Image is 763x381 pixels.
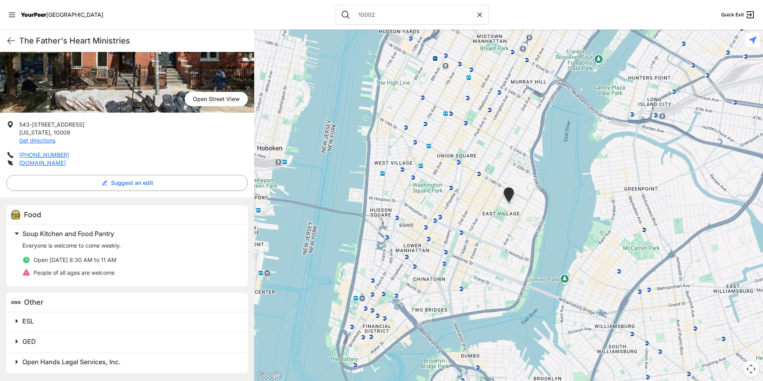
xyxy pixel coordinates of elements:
[19,121,85,128] span: 543-[STREET_ADDRESS]
[22,358,121,366] span: Open Hands Legal Services, Inc.
[743,361,759,377] button: Map camera controls
[34,256,117,263] span: Open [DATE] 8:30 AM to 11 AM
[21,11,46,18] span: YourPeer
[256,371,283,381] img: Google
[46,11,103,18] span: [GEOGRAPHIC_DATA]
[19,129,50,136] span: [US_STATE]
[185,92,248,106] a: Open Street View
[22,317,34,325] span: ESL
[19,151,69,158] a: [PHONE_NUMBER]
[111,179,153,187] span: Suggest an edit
[34,269,115,276] span: People of all ages are welcome
[721,10,755,20] a: Quick Exit
[22,242,238,250] p: Everyone is welcome to come weekly.
[24,210,41,219] span: Food
[354,11,476,19] input: Search
[19,137,55,144] a: Get directions
[256,371,283,381] a: Open this area in Google Maps (opens a new window)
[19,159,66,166] a: [DOMAIN_NAME]
[721,12,744,18] span: Quick Exit
[22,230,114,238] span: Soup Kitchen and Food Pantry
[53,129,70,136] span: 10009
[50,129,52,136] span: ,
[21,12,103,17] a: YourPeer[GEOGRAPHIC_DATA]
[24,298,43,306] span: Other
[6,175,248,191] button: Suggest an edit
[19,35,248,46] h1: The Father's Heart Ministries
[22,337,36,345] span: GED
